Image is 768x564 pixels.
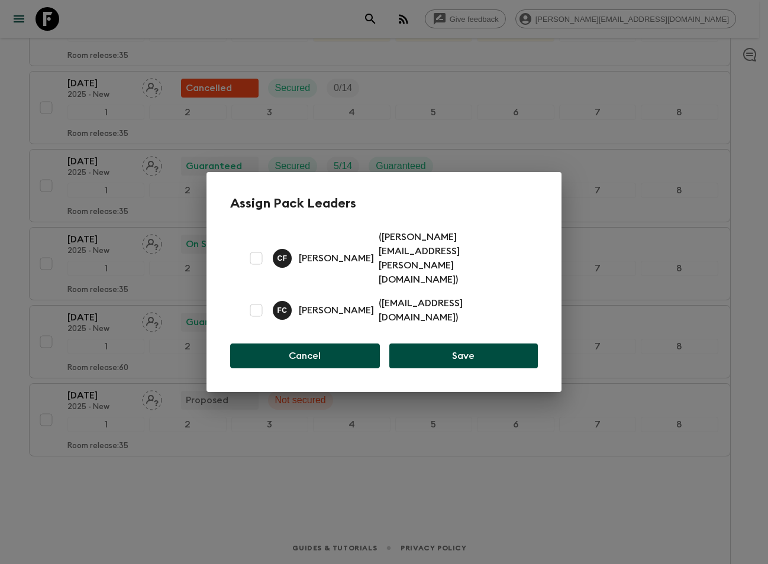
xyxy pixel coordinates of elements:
h2: Assign Pack Leaders [230,196,538,211]
p: [PERSON_NAME] [299,251,374,265]
p: ( [EMAIL_ADDRESS][DOMAIN_NAME] ) [379,296,524,325]
p: F C [277,306,287,315]
button: Save [389,343,538,368]
button: Cancel [230,343,380,368]
p: ( [PERSON_NAME][EMAIL_ADDRESS][PERSON_NAME][DOMAIN_NAME] ) [379,230,524,287]
p: [PERSON_NAME] [299,303,374,317]
p: C F [277,254,287,263]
